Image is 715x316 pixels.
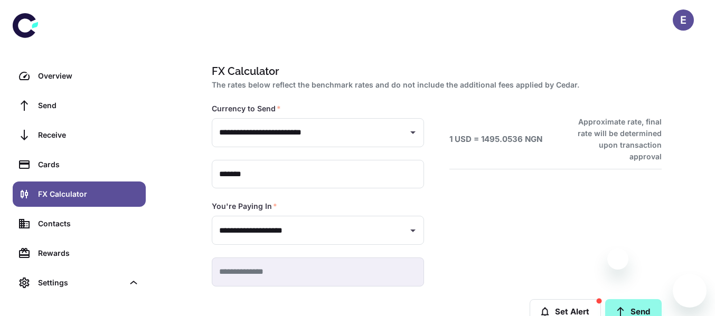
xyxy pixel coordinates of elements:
[13,93,146,118] a: Send
[38,218,139,229] div: Contacts
[13,270,146,295] div: Settings
[38,277,124,289] div: Settings
[38,159,139,170] div: Cards
[38,70,139,82] div: Overview
[607,248,628,270] iframe: Close message
[13,241,146,266] a: Rewards
[38,100,139,111] div: Send
[406,223,420,238] button: Open
[38,247,139,259] div: Rewards
[13,211,146,236] a: Contacts
[13,63,146,89] a: Overview
[212,201,277,212] label: You're Paying In
[673,9,694,31] button: E
[13,152,146,177] a: Cards
[13,181,146,207] a: FX Calculator
[566,116,662,162] h6: Approximate rate, final rate will be determined upon transaction approval
[38,129,139,141] div: Receive
[673,274,707,308] iframe: Button to launch messaging window
[212,63,657,79] h1: FX Calculator
[38,188,139,200] div: FX Calculator
[212,103,281,114] label: Currency to Send
[13,122,146,148] a: Receive
[406,125,420,140] button: Open
[449,133,542,146] h6: 1 USD = 1495.0536 NGN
